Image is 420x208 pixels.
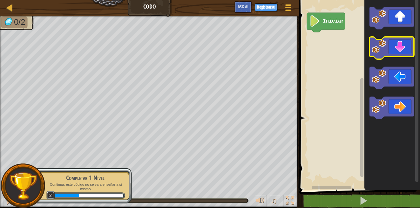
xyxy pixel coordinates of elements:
span: Ask AI [238,3,248,10]
button: Ajustar volúmen [254,195,267,208]
button: ♫ [270,195,281,208]
button: Registrarse [255,3,277,11]
text: Iniciar [323,18,344,24]
span: 0/2 [14,17,25,27]
span: 2 [46,191,55,200]
li: Recoge las gemas. [1,16,27,28]
div: Completar 1 Nivel [45,173,125,182]
button: Mostrar menú del juego [280,1,296,16]
img: trophy.png [9,171,37,200]
span: ♫ [271,196,277,205]
button: Alterna pantalla completa. [283,195,296,208]
button: Ask AI [234,1,252,13]
p: Continua, este código no se va a enseñar a sí mismo. [45,182,125,191]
